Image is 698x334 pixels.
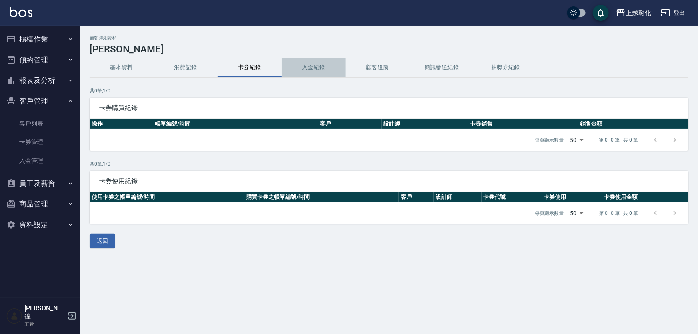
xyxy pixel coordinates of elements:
p: 共 0 筆, 1 / 0 [90,87,688,94]
p: 主管 [24,320,65,328]
button: 資料設定 [3,214,77,235]
div: 50 [567,129,586,151]
button: 員工及薪資 [3,173,77,194]
h3: [PERSON_NAME] [90,44,688,55]
button: 登出 [658,6,688,20]
button: 簡訊發送紀錄 [410,58,474,77]
p: 每頁顯示數量 [535,136,564,144]
a: 入金管理 [3,152,77,170]
button: 商品管理 [3,194,77,214]
img: Person [6,308,22,324]
th: 帳單編號/時間 [153,119,318,129]
button: 櫃檯作業 [3,29,77,50]
button: 顧客追蹤 [346,58,410,77]
p: 第 0–0 筆 共 0 筆 [599,210,638,217]
p: 每頁顯示數量 [535,210,564,217]
button: 卡券紀錄 [218,58,282,77]
span: 卡券使用紀錄 [99,177,679,185]
h5: [PERSON_NAME]徨 [24,304,65,320]
div: 上越彰化 [626,8,651,18]
th: 使用卡券之帳單編號/時間 [90,192,244,202]
th: 卡券使用金額 [602,192,688,202]
img: Logo [10,7,32,17]
h2: 顧客詳細資料 [90,35,688,40]
p: 共 0 筆, 1 / 0 [90,160,688,168]
th: 卡券代號 [482,192,542,202]
th: 設計師 [434,192,481,202]
button: 返回 [90,234,115,248]
button: 抽獎券紀錄 [474,58,538,77]
p: 第 0–0 筆 共 0 筆 [599,136,638,144]
a: 卡券管理 [3,133,77,151]
th: 操作 [90,119,153,129]
th: 客戶 [399,192,434,202]
button: save [593,5,609,21]
button: 入金紀錄 [282,58,346,77]
th: 卡券使用 [542,192,602,202]
button: 上越彰化 [613,5,654,21]
button: 消費記錄 [154,58,218,77]
a: 客戶列表 [3,114,77,133]
button: 預約管理 [3,50,77,70]
button: 客戶管理 [3,91,77,112]
th: 銷售金額 [578,119,688,129]
th: 購買卡券之帳單編號/時間 [244,192,399,202]
div: 50 [567,202,586,224]
th: 客戶 [318,119,382,129]
span: 卡券購買紀錄 [99,104,679,112]
button: 基本資料 [90,58,154,77]
button: 報表及分析 [3,70,77,91]
th: 卡券銷售 [468,119,578,129]
th: 設計師 [382,119,468,129]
